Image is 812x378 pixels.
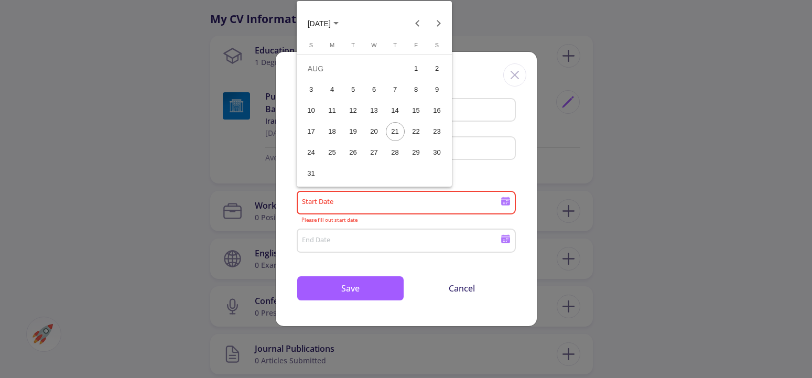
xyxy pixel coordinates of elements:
button: August 9, 2025 [427,79,448,100]
button: August 18, 2025 [322,121,343,142]
span: W [371,42,376,48]
td: AUG [301,58,406,79]
button: August 15, 2025 [406,100,427,121]
button: August 16, 2025 [427,100,448,121]
span: T [351,42,355,48]
div: 22 [407,122,426,141]
button: August 31, 2025 [301,163,322,184]
div: 7 [386,80,405,99]
button: August 8, 2025 [406,79,427,100]
button: August 20, 2025 [364,121,385,142]
button: August 22, 2025 [406,121,427,142]
div: 4 [323,80,342,99]
span: S [435,42,439,48]
div: 21 [386,122,405,141]
button: August 11, 2025 [322,100,343,121]
div: 6 [365,80,384,99]
div: 18 [323,122,342,141]
button: Choose month and year [299,13,347,34]
div: 13 [365,101,384,120]
div: 28 [386,143,405,162]
button: Previous month [407,13,428,34]
div: 25 [323,143,342,162]
div: 14 [386,101,405,120]
div: 2 [428,59,447,78]
button: August 23, 2025 [427,121,448,142]
button: August 1, 2025 [406,58,427,79]
div: 15 [407,101,426,120]
button: August 25, 2025 [322,142,343,163]
button: August 26, 2025 [343,142,364,163]
div: 19 [344,122,363,141]
div: 11 [323,101,342,120]
div: 23 [428,122,447,141]
button: August 27, 2025 [364,142,385,163]
button: August 21, 2025 [385,121,406,142]
div: 9 [428,80,447,99]
span: [DATE] [308,19,331,28]
span: M [330,42,334,48]
button: August 3, 2025 [301,79,322,100]
button: August 7, 2025 [385,79,406,100]
div: 31 [302,164,321,183]
span: T [393,42,397,48]
div: 24 [302,143,321,162]
button: Next month [428,13,449,34]
button: August 10, 2025 [301,100,322,121]
button: August 17, 2025 [301,121,322,142]
button: August 5, 2025 [343,79,364,100]
div: 10 [302,101,321,120]
div: 30 [428,143,447,162]
button: August 29, 2025 [406,142,427,163]
div: 26 [344,143,363,162]
button: August 30, 2025 [427,142,448,163]
div: 20 [365,122,384,141]
button: August 14, 2025 [385,100,406,121]
div: 1 [407,59,426,78]
div: 27 [365,143,384,162]
button: August 4, 2025 [322,79,343,100]
span: F [414,42,418,48]
div: 3 [302,80,321,99]
div: 5 [344,80,363,99]
div: 8 [407,80,426,99]
div: 12 [344,101,363,120]
button: August 2, 2025 [427,58,448,79]
div: 29 [407,143,426,162]
div: 16 [428,101,447,120]
button: August 6, 2025 [364,79,385,100]
button: August 19, 2025 [343,121,364,142]
div: 17 [302,122,321,141]
button: August 13, 2025 [364,100,385,121]
button: August 28, 2025 [385,142,406,163]
button: August 24, 2025 [301,142,322,163]
button: August 12, 2025 [343,100,364,121]
span: S [309,42,313,48]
